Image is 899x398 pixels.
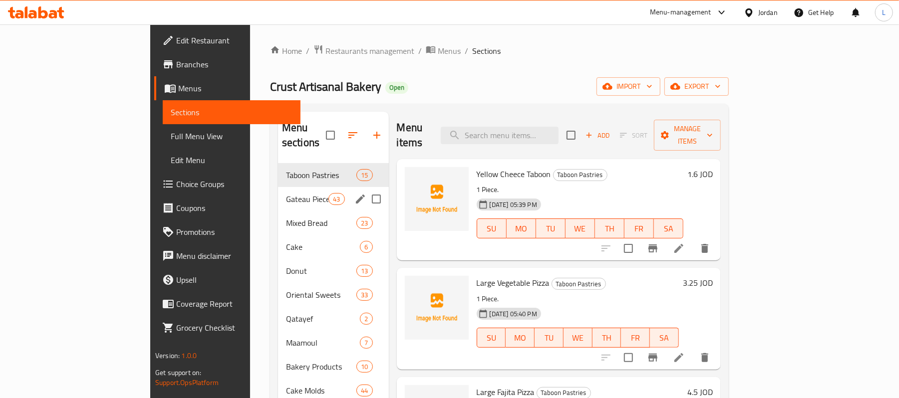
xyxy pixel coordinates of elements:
[385,82,408,94] div: Open
[278,283,389,307] div: Oriental Sweets33
[286,337,360,349] span: Maamoul
[486,200,541,209] span: [DATE] 05:39 PM
[472,45,501,57] span: Sections
[758,7,778,18] div: Jordan
[328,193,344,205] div: items
[510,331,531,345] span: MO
[154,28,300,52] a: Edit Restaurant
[176,58,293,70] span: Branches
[176,322,293,334] span: Grocery Checklist
[176,250,293,262] span: Menu disclaimer
[465,45,468,57] li: /
[673,352,685,364] a: Edit menu item
[360,313,372,325] div: items
[553,169,607,181] div: Taboon Pastries
[356,169,372,181] div: items
[306,45,309,57] li: /
[286,217,356,229] span: Mixed Bread
[325,45,414,57] span: Restaurants management
[597,77,660,96] button: import
[270,44,729,57] nav: breadcrumb
[360,337,372,349] div: items
[672,80,721,93] span: export
[171,154,293,166] span: Edit Menu
[176,226,293,238] span: Promotions
[624,218,654,238] button: FR
[654,120,721,151] button: Manage items
[278,235,389,259] div: Cake6
[570,221,591,236] span: WE
[693,346,717,370] button: delete
[286,241,360,253] span: Cake
[360,241,372,253] div: items
[353,192,368,206] button: edit
[356,361,372,373] div: items
[356,289,372,301] div: items
[154,76,300,100] a: Menus
[360,314,372,324] span: 2
[357,362,372,372] span: 10
[486,309,541,319] span: [DATE] 05:40 PM
[625,331,646,345] span: FR
[566,218,595,238] button: WE
[506,328,535,348] button: MO
[628,221,650,236] span: FR
[154,52,300,76] a: Branches
[621,328,650,348] button: FR
[154,268,300,292] a: Upsell
[176,298,293,310] span: Coverage Report
[286,169,356,181] span: Taboon Pastries
[477,275,550,290] span: Large Vegetable Pizza
[176,274,293,286] span: Upsell
[385,83,408,92] span: Open
[662,123,713,148] span: Manage items
[641,346,665,370] button: Branch-specific-item
[397,120,429,150] h2: Menu items
[536,218,566,238] button: TU
[554,169,607,181] span: Taboon Pastries
[329,195,344,204] span: 43
[176,202,293,214] span: Coupons
[278,355,389,379] div: Bakery Products10
[664,77,729,96] button: export
[176,34,293,46] span: Edit Restaurant
[658,221,679,236] span: SA
[582,128,613,143] span: Add item
[286,265,356,277] span: Donut
[597,331,617,345] span: TH
[154,172,300,196] a: Choice Groups
[418,45,422,57] li: /
[426,44,461,57] a: Menus
[163,124,300,148] a: Full Menu View
[178,82,293,94] span: Menus
[171,130,293,142] span: Full Menu View
[286,193,328,205] span: Gateau Pieces
[357,171,372,180] span: 15
[155,366,201,379] span: Get support on:
[687,167,713,181] h6: 1.6 JOD
[278,211,389,235] div: Mixed Bread23
[286,385,356,397] div: Cake Molds
[278,163,389,187] div: Taboon Pastries15
[552,278,605,290] span: Taboon Pastries
[477,184,683,196] p: 1 Piece.
[270,75,381,98] span: Crust Artisanal Bakery
[477,218,507,238] button: SU
[313,44,414,57] a: Restaurants management
[181,349,197,362] span: 1.0.0
[613,128,654,143] span: Select section first
[593,328,621,348] button: TH
[341,123,365,147] span: Sort sections
[356,265,372,277] div: items
[693,236,717,260] button: delete
[357,218,372,228] span: 23
[360,242,372,252] span: 6
[568,331,589,345] span: WE
[154,316,300,340] a: Grocery Checklist
[282,120,326,150] h2: Menu sections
